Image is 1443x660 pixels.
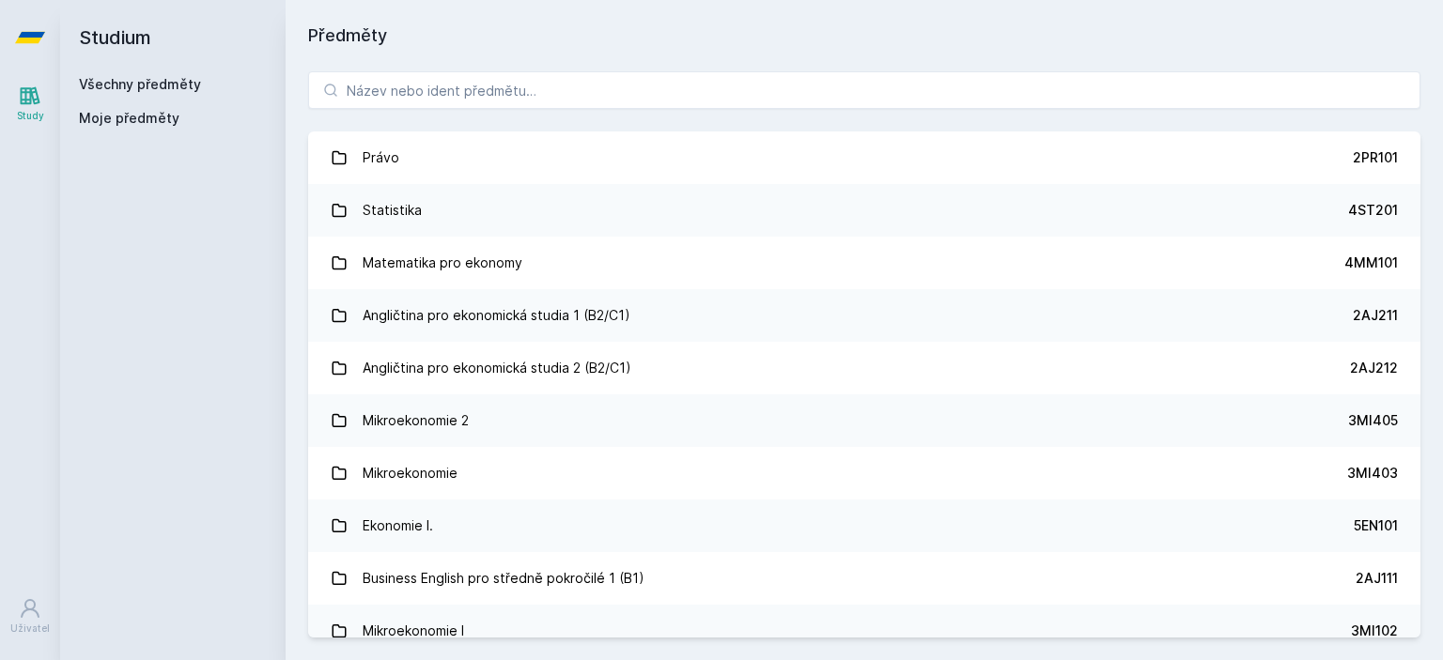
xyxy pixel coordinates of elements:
a: Ekonomie I. 5EN101 [308,499,1420,552]
div: Mikroekonomie I [363,612,464,650]
div: Matematika pro ekonomy [363,244,522,282]
div: 3MI102 [1351,622,1398,640]
h1: Předměty [308,23,1420,49]
div: 2AJ111 [1356,569,1398,588]
a: Mikroekonomie I 3MI102 [308,605,1420,657]
div: 2PR101 [1353,148,1398,167]
div: Study [17,109,44,123]
a: Statistika 4ST201 [308,184,1420,237]
div: Angličtina pro ekonomická studia 2 (B2/C1) [363,349,631,387]
a: Všechny předměty [79,76,201,92]
a: Angličtina pro ekonomická studia 2 (B2/C1) 2AJ212 [308,342,1420,394]
div: Mikroekonomie [363,454,458,492]
div: 3MI405 [1348,411,1398,430]
a: Angličtina pro ekonomická studia 1 (B2/C1) 2AJ211 [308,289,1420,342]
a: Matematika pro ekonomy 4MM101 [308,237,1420,289]
a: Uživatel [4,588,56,645]
a: Právo 2PR101 [308,131,1420,184]
a: Mikroekonomie 3MI403 [308,447,1420,499]
div: Právo [363,139,399,177]
div: Angličtina pro ekonomická studia 1 (B2/C1) [363,297,630,334]
div: 4ST201 [1348,201,1398,220]
div: Statistika [363,192,422,229]
div: 3MI403 [1347,464,1398,483]
input: Název nebo ident předmětu… [308,71,1420,109]
div: Mikroekonomie 2 [363,402,469,439]
div: 2AJ212 [1350,359,1398,377]
a: Mikroekonomie 2 3MI405 [308,394,1420,447]
span: Moje předměty [79,109,179,128]
div: 2AJ211 [1353,306,1398,325]
div: Ekonomie I. [363,507,433,545]
div: Uživatel [10,622,50,636]
a: Business English pro středně pokročilé 1 (B1) 2AJ111 [308,552,1420,605]
div: Business English pro středně pokročilé 1 (B1) [363,560,644,597]
div: 4MM101 [1344,253,1398,272]
div: 5EN101 [1354,516,1398,535]
a: Study [4,75,56,132]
